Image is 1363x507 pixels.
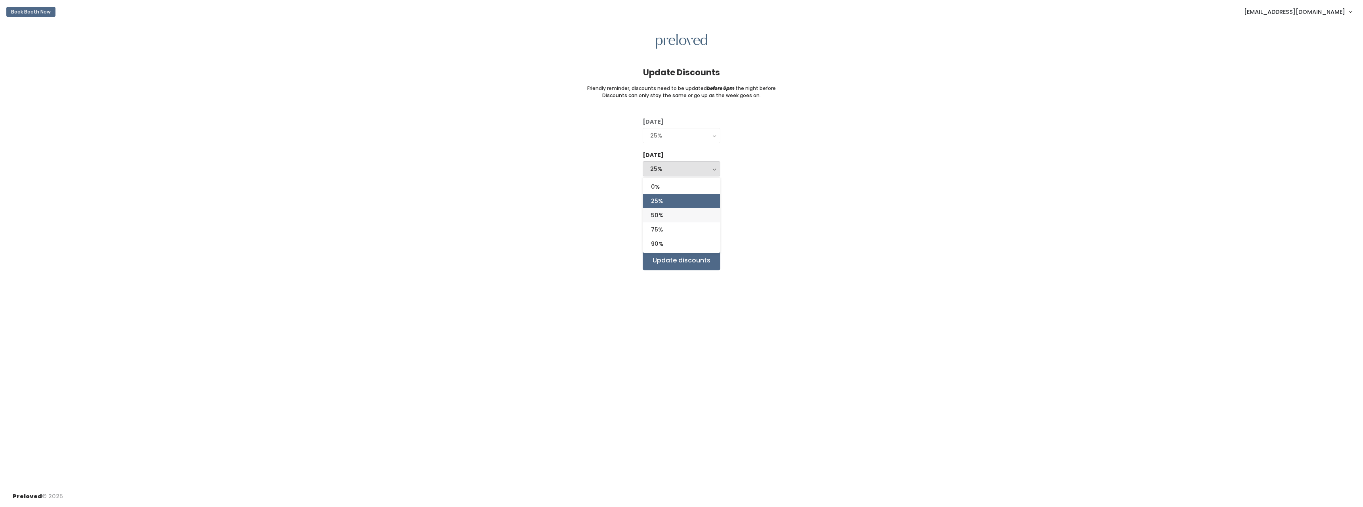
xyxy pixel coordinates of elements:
[643,251,720,270] input: Update discounts
[656,34,707,49] img: preloved logo
[650,165,713,173] div: 25%
[643,68,720,77] h4: Update Discounts
[651,239,663,248] span: 90%
[1236,3,1360,20] a: [EMAIL_ADDRESS][DOMAIN_NAME]
[13,486,63,501] div: © 2025
[643,151,664,159] label: [DATE]
[587,85,776,92] small: Friendly reminder, discounts need to be updated the night before
[651,182,660,191] span: 0%
[6,7,55,17] button: Book Booth Now
[643,161,720,176] button: 25%
[6,3,55,21] a: Book Booth Now
[707,85,735,92] i: before 6pm
[643,118,664,126] label: [DATE]
[602,92,761,99] small: Discounts can only stay the same or go up as the week goes on.
[13,492,42,500] span: Preloved
[651,225,663,234] span: 75%
[643,128,720,143] button: 25%
[651,197,663,205] span: 25%
[651,211,663,220] span: 50%
[650,131,713,140] div: 25%
[1244,8,1345,16] span: [EMAIL_ADDRESS][DOMAIN_NAME]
